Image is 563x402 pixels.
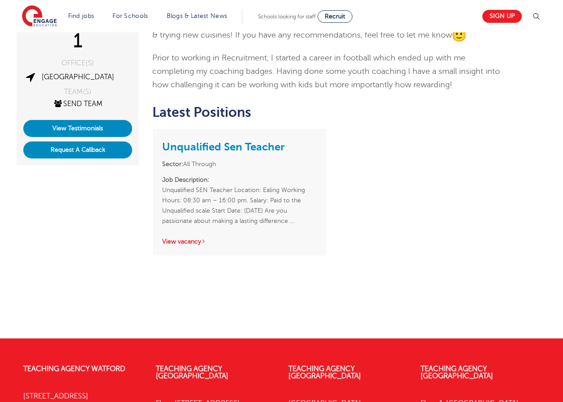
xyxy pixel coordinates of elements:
a: Unqualified Sen Teacher [162,141,284,153]
a: For Schools [112,13,148,19]
a: View vacancy [162,238,206,245]
p: Unqualified SEN Teacher Location: Ealing Working Hours: 08:30 am – 16:00 pm. Salary: Paid to the ... [162,175,317,226]
button: Request A Callback [23,141,132,158]
a: [GEOGRAPHIC_DATA] [42,73,114,81]
a: Teaching Agency [GEOGRAPHIC_DATA] [421,365,493,380]
strong: Job Description: [162,176,209,183]
h2: Latest Positions [152,105,501,120]
a: Blogs & Latest News [167,13,228,19]
span: Prior to working in Recruitment, I started a career in football which ended up with me completing... [152,53,500,89]
a: Teaching Agency [GEOGRAPHIC_DATA] [288,365,361,380]
div: 1 [23,30,132,52]
a: Teaching Agency Watford [23,365,125,373]
strong: Sector: [162,161,183,167]
a: Recruit [318,10,352,23]
li: All Through [162,159,317,169]
img: Engage Education [22,5,57,28]
div: OFFICE(S) [23,60,132,67]
a: Sign up [482,10,522,23]
a: Find jobs [68,13,95,19]
a: View Testimonials [23,120,132,137]
div: TEAM(S) [23,88,132,95]
a: SEND Team [53,100,103,108]
span: Recruit [325,13,345,20]
span: Outside of my work life, I’m a massive foodie – especially travelling abroad, seeing new places &... [152,17,496,39]
a: Teaching Agency [GEOGRAPHIC_DATA] [156,365,228,380]
img: ? [452,28,466,43]
span: Schools looking for staff [258,13,316,20]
